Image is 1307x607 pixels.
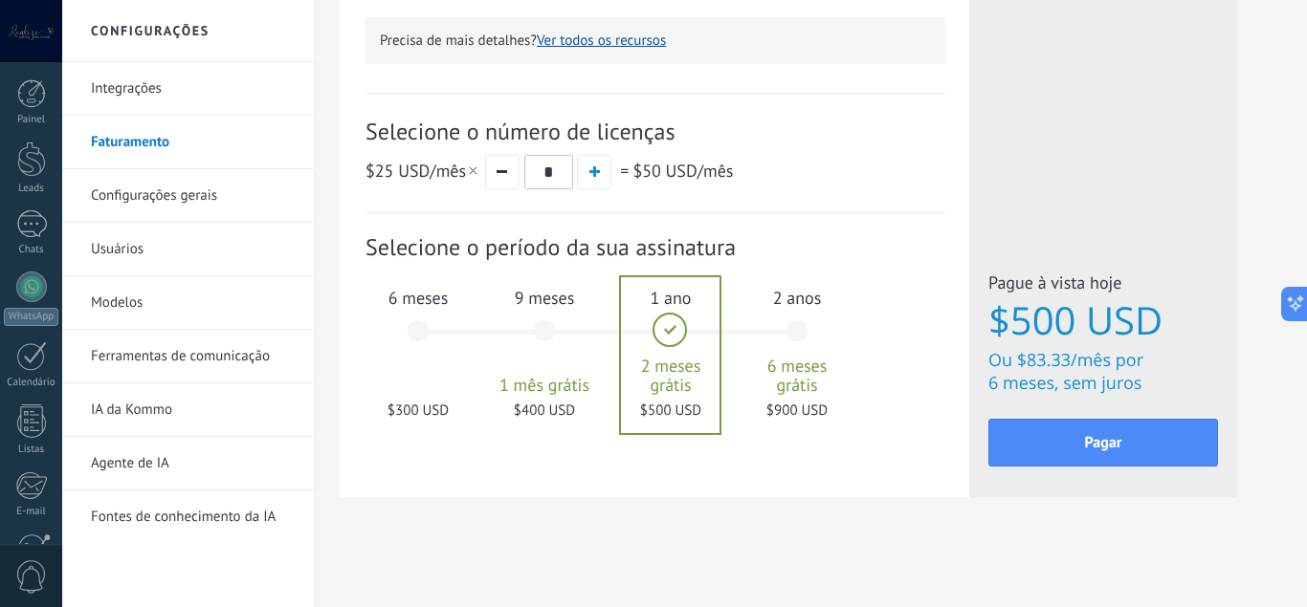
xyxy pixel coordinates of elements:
span: = [620,160,629,182]
span: Pagar [1085,436,1122,449]
span: 6 meses, [988,372,1059,395]
li: Fontes de conhecimento da IA [62,490,315,543]
span: 2 meses grátis [619,357,722,395]
span: Ou [988,349,1012,372]
div: Listas [4,444,59,456]
button: Ver todos os recursos [537,32,666,50]
span: $500 USD [988,299,1218,341]
span: /mês [366,160,480,182]
span: Selecione o período da sua assinatura [366,232,945,262]
a: Ferramentas de comunicação [91,330,296,383]
li: Configurações gerais [62,169,315,223]
span: /mês [632,160,733,182]
li: Integrações [62,62,315,116]
span: $900 USD [745,401,849,420]
div: Chats [4,244,59,256]
span: 1 ano [619,287,722,309]
li: Agente de IA [62,437,315,490]
li: IA da Kommo [62,383,315,437]
span: 9 meses [493,287,596,309]
div: Calendário [4,377,59,389]
a: IA da Kommo [91,383,296,437]
span: 2 anos [745,287,849,309]
a: Integrações [91,62,296,116]
button: Pagar [988,419,1218,466]
li: Usuários [62,223,315,276]
li: Modelos [62,276,315,330]
span: $400 USD [493,401,596,420]
a: Modelos [91,276,296,330]
div: Leads [4,183,59,195]
span: $500 USD [619,401,722,420]
li: Ferramentas de comunicação [62,330,315,383]
span: sem juros [1063,372,1141,395]
span: Selecione o número de licenças [366,117,945,146]
span: 6 meses [366,287,470,309]
div: WhatsApp [4,308,58,326]
div: E-mail [4,506,59,518]
span: $83.33 [1017,349,1071,372]
span: 6 meses grátis [745,357,849,395]
span: 1 mês grátis [493,376,596,395]
li: Faturamento [62,116,315,169]
span: $300 USD [366,401,470,420]
a: Agente de IA [91,437,296,490]
a: Faturamento [91,116,296,169]
div: Painel [4,114,59,126]
a: Fontes de conhecimento da IA [91,490,296,544]
span: Pague à vista hoje [988,271,1218,299]
a: Usuários [91,223,296,276]
span: /mês por [1071,349,1143,372]
span: $25 USD [366,160,430,182]
a: Configurações gerais [91,169,296,223]
span: $50 USD [632,160,697,182]
p: Precisa de mais detalhes? [380,32,931,50]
